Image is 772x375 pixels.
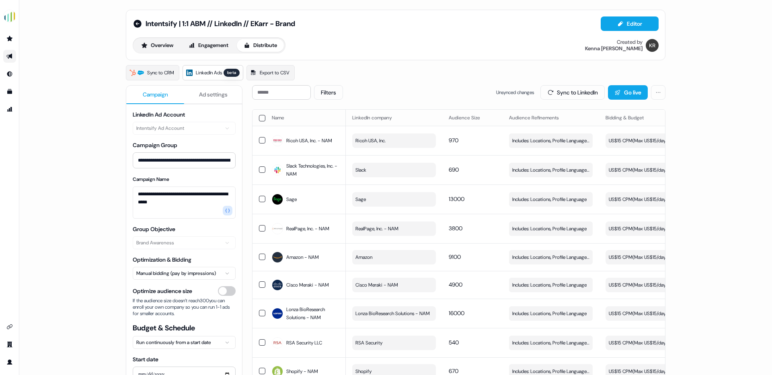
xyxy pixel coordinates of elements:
span: 13000 [449,195,464,203]
a: Go to team [3,338,16,351]
div: beta [224,69,240,77]
span: 690 [449,166,459,173]
a: Go to templates [3,85,16,98]
span: Lonza BioResearch Solutions - NAM [286,305,339,322]
span: Slack [355,166,366,174]
span: 3800 [449,225,462,232]
button: Amazon [352,250,436,264]
button: Includes: Locations, Profile Language, Job Functions, Job Levels / Excludes: Job Levels [509,163,593,177]
th: Audience Refinements [503,110,599,126]
a: Go to Inbound [3,68,16,80]
span: Ricoh USA, Inc. - NAM [286,137,332,145]
div: US$15 CPM ( Max US$15/day ) [609,309,667,318]
span: Includes: Locations, Profile Language, Job Functions, Job Levels / Excludes: Job Levels [512,137,589,145]
button: US$15 CPM(Max US$15/day) [606,133,689,148]
span: Cisco Meraki - NAM [355,281,398,289]
span: Includes: Locations, Profile Language, Job Levels, Job Functions / Excludes: Job Levels [512,339,589,347]
div: US$15 CPM ( Max US$15/day ) [609,339,667,347]
div: Created by [617,39,643,45]
span: Includes: Locations, Profile Language [512,281,587,289]
label: Campaign Group [133,141,177,149]
div: Kenna [PERSON_NAME] [585,45,643,52]
span: 9100 [449,253,461,260]
img: Kenna [646,39,659,52]
label: LinkedIn Ad Account [133,111,185,118]
button: Engagement [182,39,235,52]
button: Sync to LinkedIn [540,85,605,100]
button: Includes: Locations, Profile Language [509,278,593,292]
div: US$15 CPM ( Max US$15/day ) [609,195,667,203]
span: 970 [449,137,458,144]
span: Includes: Locations, Profile Language, Job Functions, Job Levels / Excludes: Job Levels [512,253,589,261]
span: Includes: Locations, Profile Language [512,309,587,318]
button: Distribute [237,39,284,52]
button: RealPage, Inc. - NAM [352,221,436,236]
button: US$15 CPM(Max US$15/day) [606,306,689,321]
span: Export to CSV [260,69,289,77]
a: Export to CSV [246,65,295,80]
span: Ricoh USA, Inc. [355,137,386,145]
button: Includes: Locations, Profile Language, Job Levels, Job Functions / Excludes: Job Levels [509,336,593,350]
span: Intentsify | 1:1 ABM // LinkedIn // EKarr - Brand [146,19,295,29]
span: Includes: Locations, Profile Language, Job Functions, Job Levels / Excludes: Job Levels [512,166,589,174]
th: Audience Size [442,110,503,126]
button: US$15 CPM(Max US$15/day) [606,221,689,236]
div: US$15 CPM ( Max US$15/day ) [609,225,667,233]
button: US$15 CPM(Max US$15/day) [606,336,689,350]
span: RSA Security LLC [286,339,322,347]
span: Slack Technologies, Inc. - NAM [286,162,339,178]
span: Cisco Meraki - NAM [286,281,329,289]
label: Group Objective [133,225,175,233]
a: Sync to CRM [126,65,179,80]
span: 670 [449,367,458,375]
span: Ad settings [199,90,228,98]
button: US$15 CPM(Max US$15/day) [606,250,689,264]
span: Sync to CRM [147,69,174,77]
a: LinkedIn Adsbeta [183,65,243,80]
span: 16000 [449,309,464,317]
button: US$15 CPM(Max US$15/day) [606,163,689,177]
span: Includes: Locations, Profile Language [512,195,587,203]
button: Editor [601,16,659,31]
span: Budget & Schedule [133,323,236,333]
th: LinkedIn company [346,110,442,126]
span: Sage [286,195,297,203]
button: Optimize audience size [218,286,236,296]
a: Go to integrations [3,320,16,333]
button: US$15 CPM(Max US$15/day) [606,278,689,292]
button: More actions [651,85,665,100]
button: Go live [608,85,648,100]
span: Campaign [143,90,168,98]
span: Unsynced changes [496,88,534,96]
a: Go to outbound experience [3,50,16,63]
a: Go to prospects [3,32,16,45]
span: Optimize audience size [133,287,192,295]
div: US$15 CPM ( Max US$15/day ) [609,166,667,174]
label: Campaign Name [133,176,169,182]
span: RSA Security [355,339,382,347]
button: Overview [134,39,180,52]
span: 4900 [449,281,462,288]
label: Start date [133,356,158,363]
div: US$15 CPM ( Max US$15/day ) [609,281,667,289]
button: Cisco Meraki - NAM [352,278,436,292]
span: RealPage, Inc. - NAM [286,225,329,233]
span: Includes: Locations, Profile Language [512,225,587,233]
button: Includes: Locations, Profile Language, Job Functions, Job Levels / Excludes: Job Levels [509,133,593,148]
span: LinkedIn Ads [196,69,222,77]
button: Includes: Locations, Profile Language [509,221,593,236]
a: Go to profile [3,356,16,369]
span: Sage [355,195,366,203]
a: Go to attribution [3,103,16,116]
button: Slack [352,163,436,177]
button: RSA Security [352,336,436,350]
th: Bidding & Budget [599,110,696,126]
div: US$15 CPM ( Max US$15/day ) [609,253,667,261]
button: Lonza BioResearch Solutions - NAM [352,306,436,321]
a: Editor [601,20,659,29]
button: Filters [314,85,343,100]
button: Sage [352,192,436,207]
